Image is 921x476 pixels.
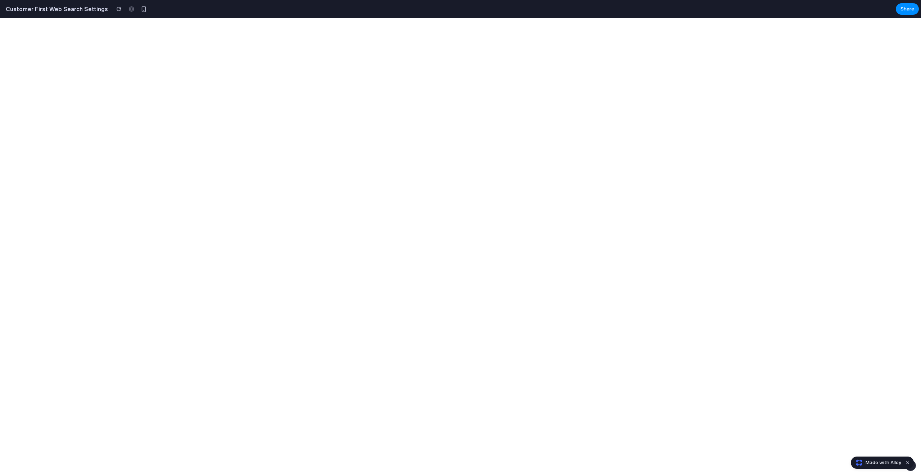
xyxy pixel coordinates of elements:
span: Made with Alloy [866,459,901,466]
button: Share [896,3,919,15]
span: Share [900,5,914,13]
button: Dismiss watermark [903,458,912,467]
h2: Customer First Web Search Settings [3,5,108,13]
a: Made with Alloy [851,459,902,466]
